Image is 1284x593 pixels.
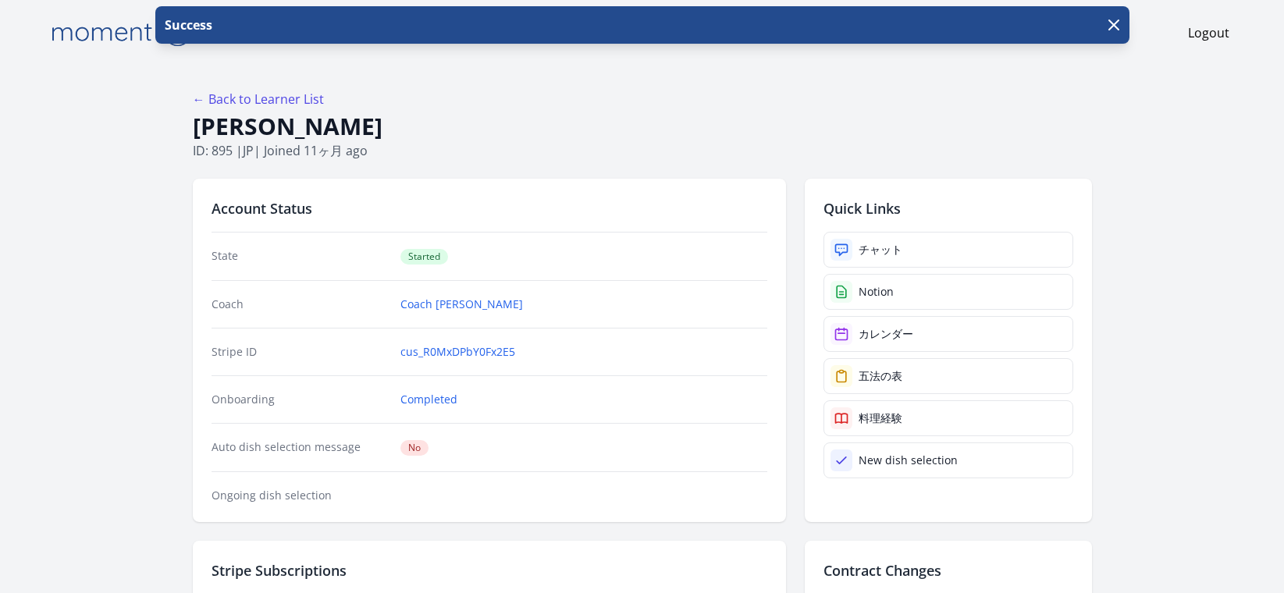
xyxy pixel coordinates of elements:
div: 五法の表 [859,368,902,384]
h1: [PERSON_NAME] [193,112,1092,141]
h2: Account Status [212,197,767,219]
p: ID: 895 | | Joined 11ヶ月 ago [193,141,1092,160]
dt: Onboarding [212,392,389,407]
span: No [400,440,429,456]
div: 料理経験 [859,410,902,426]
p: Success [162,16,212,34]
a: 五法の表 [823,358,1073,394]
div: チャット [859,242,902,257]
dt: Coach [212,296,389,312]
a: Coach [PERSON_NAME] [400,296,523,312]
span: jp [243,142,254,159]
dt: Stripe ID [212,344,389,360]
a: ← Back to Learner List [193,91,324,108]
dt: State [212,248,389,265]
dt: Ongoing dish selection [212,488,389,503]
a: 料理経験 [823,400,1073,436]
a: New dish selection [823,442,1073,478]
h2: Stripe Subscriptions [212,559,767,581]
div: Notion [859,284,894,300]
a: Notion [823,274,1073,310]
a: カレンダー [823,316,1073,352]
div: カレンダー [859,326,913,342]
a: Completed [400,392,457,407]
span: Started [400,249,448,265]
h2: Quick Links [823,197,1073,219]
div: New dish selection [859,453,958,468]
dt: Auto dish selection message [212,439,389,456]
h2: Contract Changes [823,559,1073,581]
a: cus_R0MxDPbY0Fx2E5 [400,344,515,360]
a: チャット [823,232,1073,268]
